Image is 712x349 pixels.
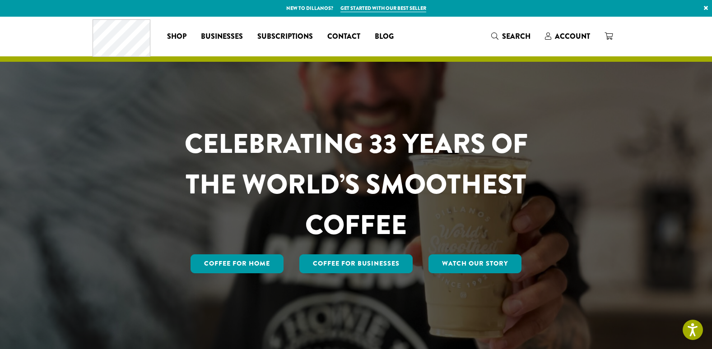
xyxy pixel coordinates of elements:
span: Businesses [201,31,243,42]
span: Search [502,31,531,41]
span: Subscriptions [257,31,313,42]
a: Search [484,29,538,44]
a: Coffee for Home [191,254,284,273]
a: Shop [160,29,194,44]
a: Watch Our Story [428,254,521,273]
h1: CELEBRATING 33 YEARS OF THE WORLD’S SMOOTHEST COFFEE [158,124,554,245]
a: Coffee For Businesses [299,254,413,273]
span: Shop [167,31,186,42]
span: Contact [327,31,360,42]
a: Get started with our best seller [340,5,426,12]
span: Blog [375,31,394,42]
span: Account [555,31,590,41]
